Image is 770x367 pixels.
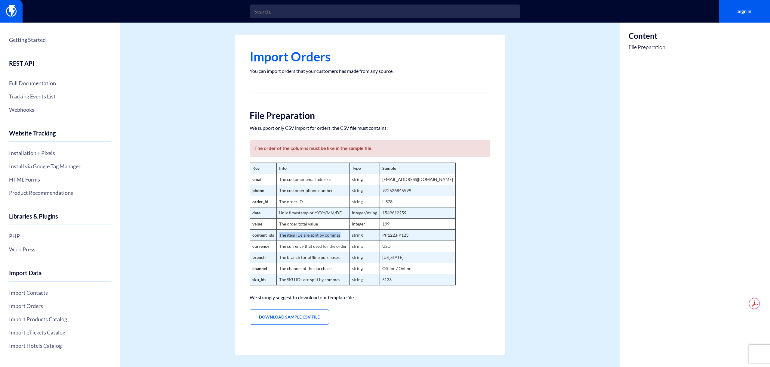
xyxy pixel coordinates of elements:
strong: Key [252,166,260,171]
a: Import Products Catalog [9,314,111,324]
h4: REST API [9,60,111,72]
strong: phone [252,188,264,193]
td: The customer email address [277,174,350,185]
a: Download Sample CSV File [250,309,329,325]
b: The order of the columns must be like in the sample file. [254,145,373,151]
td: The currency that used for the order [277,241,350,252]
a: Install via Google Tag Manager [9,161,111,171]
h1: Import Orders [250,50,490,64]
a: Tracking Events List [9,91,111,101]
td: 1549612259 [380,207,456,219]
strong: value [252,221,262,226]
strong: order_id [252,199,268,204]
a: Import Contacts [9,288,111,298]
h2: File Preparation [250,110,490,120]
h4: Website Tracking [9,130,111,142]
a: HTML Forms [9,174,111,185]
td: The customer phone number [277,185,350,196]
td: The item IDs are split by commas [277,230,350,241]
td: 972526845999 [380,185,456,196]
td: Unix timestamp or YYYY/MM/DD [277,207,350,219]
td: string [350,174,380,185]
h4: Libraries & Plugins [9,213,111,225]
td: [US_STATE] [380,252,456,263]
td: [EMAIL_ADDRESS][DOMAIN_NAME] [380,174,456,185]
a: Installation + Pixels [9,148,111,158]
td: USD [380,241,456,252]
strong: content_ids [252,232,274,238]
td: 199 [380,219,456,230]
td: S123 [380,274,456,285]
a: WordPress [9,244,111,254]
h4: Import Data [9,269,111,281]
td: string [350,196,380,207]
td: s [250,274,277,285]
td: The channel of the purchase [277,263,350,274]
a: Webhooks [9,104,111,115]
td: string [350,274,380,285]
td: The order ID [277,196,350,207]
td: HS78 [380,196,456,207]
td: string [350,252,380,263]
td: PP122,PP123 [380,230,456,241]
strong: currency [252,244,269,249]
td: string [350,263,380,274]
a: Full Documentation [9,78,111,88]
strong: date [252,210,260,215]
td: Offline / Online [380,263,456,274]
a: Import eTickets Catalog [9,327,111,337]
strong: Info [279,166,287,171]
td: The SKU IDs are split by commas [277,274,350,285]
td: integer/string [350,207,380,219]
p: We strongly suggest to download our template file [250,294,490,300]
strong: branch [252,255,266,260]
a: File Preparation [629,43,665,51]
a: Product Recommendations [9,188,111,198]
td: string [350,230,380,241]
input: Search... [250,5,520,18]
strong: email [252,177,263,182]
td: integer [350,219,380,230]
strong: channel [252,266,267,271]
a: Import Hotels Catalog [9,341,111,351]
td: The order total value [277,219,350,230]
a: Getting Started [9,35,111,45]
h3: Content [629,32,665,40]
p: We support only CSV import for orders, the CSV file must contains: [250,125,490,131]
td: string [350,241,380,252]
p: You can import orders that your customers has made from any source. [250,68,490,74]
a: Import Orders [9,301,111,311]
strong: sku_id [252,277,264,282]
td: string [350,185,380,196]
td: The branch for offline purchases [277,252,350,263]
a: PHP [9,231,111,241]
strong: Sample [382,166,396,171]
strong: Type [352,166,361,171]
